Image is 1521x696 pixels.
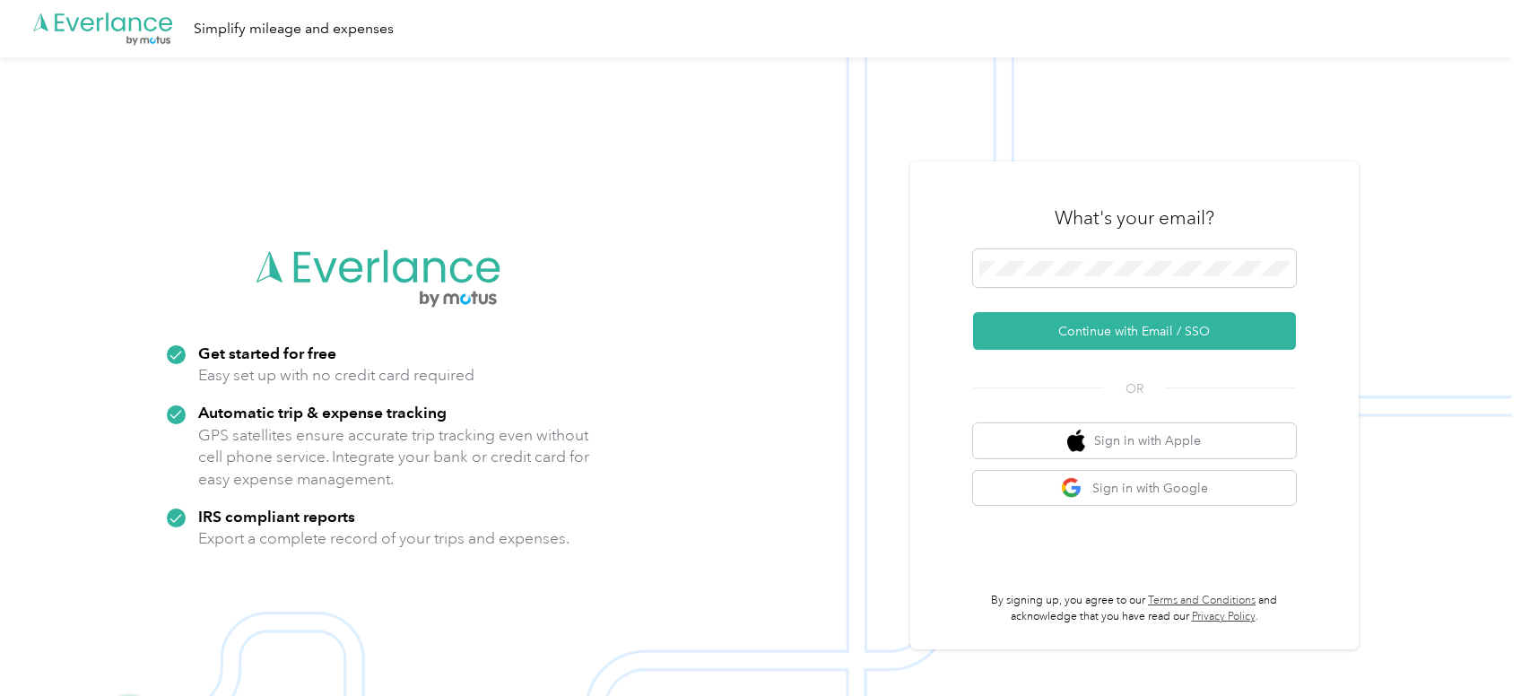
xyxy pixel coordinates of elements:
img: google logo [1061,477,1083,500]
div: Simplify mileage and expenses [194,18,394,40]
strong: Automatic trip & expense tracking [198,403,447,422]
p: Export a complete record of your trips and expenses. [198,527,569,550]
button: apple logoSign in with Apple [973,423,1296,458]
p: By signing up, you agree to our and acknowledge that you have read our . [973,593,1296,624]
p: GPS satellites ensure accurate trip tracking even without cell phone service. Integrate your bank... [198,424,590,491]
strong: Get started for free [198,344,336,362]
a: Terms and Conditions [1148,594,1256,607]
a: Privacy Policy [1192,610,1256,623]
h3: What's your email? [1055,205,1214,231]
p: Easy set up with no credit card required [198,364,474,387]
button: Continue with Email / SSO [973,312,1296,350]
button: google logoSign in with Google [973,471,1296,506]
img: apple logo [1067,430,1085,452]
strong: IRS compliant reports [198,507,355,526]
span: OR [1103,379,1166,398]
